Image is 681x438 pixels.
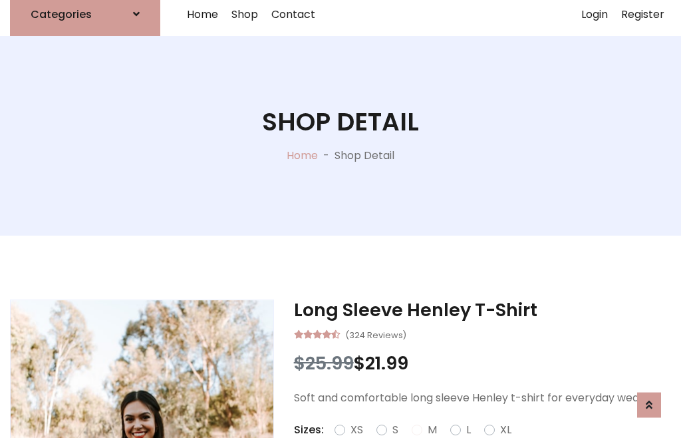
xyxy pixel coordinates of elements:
[318,148,335,164] p: -
[287,148,318,163] a: Home
[392,422,398,438] label: S
[262,107,419,137] h1: Shop Detail
[345,326,406,342] small: (324 Reviews)
[294,422,324,438] p: Sizes:
[294,390,671,406] p: Soft and comfortable long sleeve Henley t-shirt for everyday wear.
[500,422,511,438] label: XL
[31,8,92,21] h6: Categories
[350,422,363,438] label: XS
[294,353,671,374] h3: $
[365,351,408,375] span: 21.99
[466,422,471,438] label: L
[294,351,354,375] span: $25.99
[335,148,394,164] p: Shop Detail
[294,300,671,321] h3: Long Sleeve Henley T-Shirt
[428,422,437,438] label: M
